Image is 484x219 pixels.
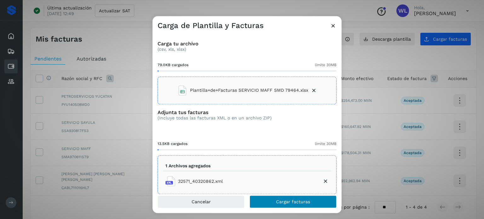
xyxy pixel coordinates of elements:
span: Cargar facturas [276,199,310,204]
h3: Carga tu archivo [158,41,337,47]
button: Cargar facturas [250,195,337,208]
p: (csv, xls, xlsx) [158,47,337,52]
h3: Adjunta tus facturas [158,109,272,115]
span: Plantilla+de+Facturas SERVICIO MAFF SMD 79464.xlsx [190,87,308,94]
button: Cancelar [158,195,245,208]
p: 1 Archivos agregados [165,163,210,169]
span: límite 30MB [315,62,337,68]
p: (Incluye todas las facturas XML o en un archivo ZIP) [158,115,272,121]
span: 79.0KB cargados [158,62,188,68]
span: límite 30MB [315,141,337,147]
span: 13.5KB cargados [158,141,187,147]
h3: Carga de Plantilla y Facturas [158,21,264,30]
span: Cancelar [192,199,211,204]
span: 32571_40320862.xml [178,178,223,185]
